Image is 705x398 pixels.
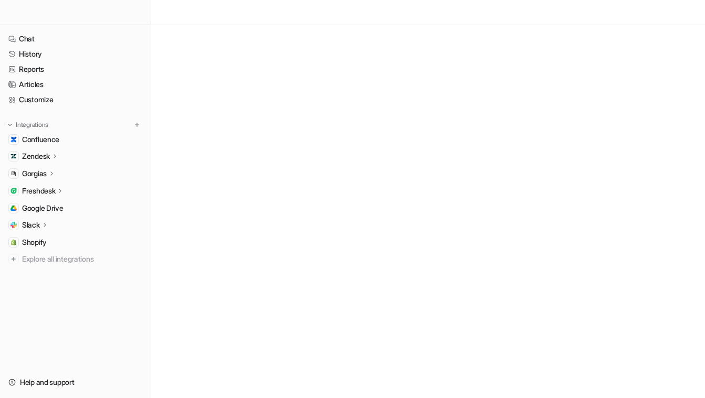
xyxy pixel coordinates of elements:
a: ShopifyShopify [4,235,146,250]
span: Google Drive [22,203,64,213]
p: Freshdesk [22,186,55,196]
img: explore all integrations [8,254,19,264]
a: History [4,47,146,61]
img: Slack [10,222,17,228]
img: Confluence [10,136,17,143]
span: Shopify [22,237,47,248]
img: Freshdesk [10,188,17,194]
a: Reports [4,62,146,77]
a: ConfluenceConfluence [4,132,146,147]
p: Gorgias [22,168,47,179]
img: menu_add.svg [133,121,141,128]
a: Articles [4,77,146,92]
a: Customize [4,92,146,107]
p: Slack [22,220,40,230]
span: Explore all integrations [22,251,142,267]
a: Chat [4,31,146,46]
a: Help and support [4,375,146,390]
button: Integrations [4,120,51,130]
img: Zendesk [10,153,17,159]
a: Google DriveGoogle Drive [4,201,146,216]
p: Integrations [16,121,48,129]
img: expand menu [6,121,14,128]
a: Explore all integrations [4,252,146,266]
img: Gorgias [10,170,17,177]
img: Google Drive [10,205,17,211]
span: Confluence [22,134,59,145]
p: Zendesk [22,151,50,162]
img: Shopify [10,239,17,245]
